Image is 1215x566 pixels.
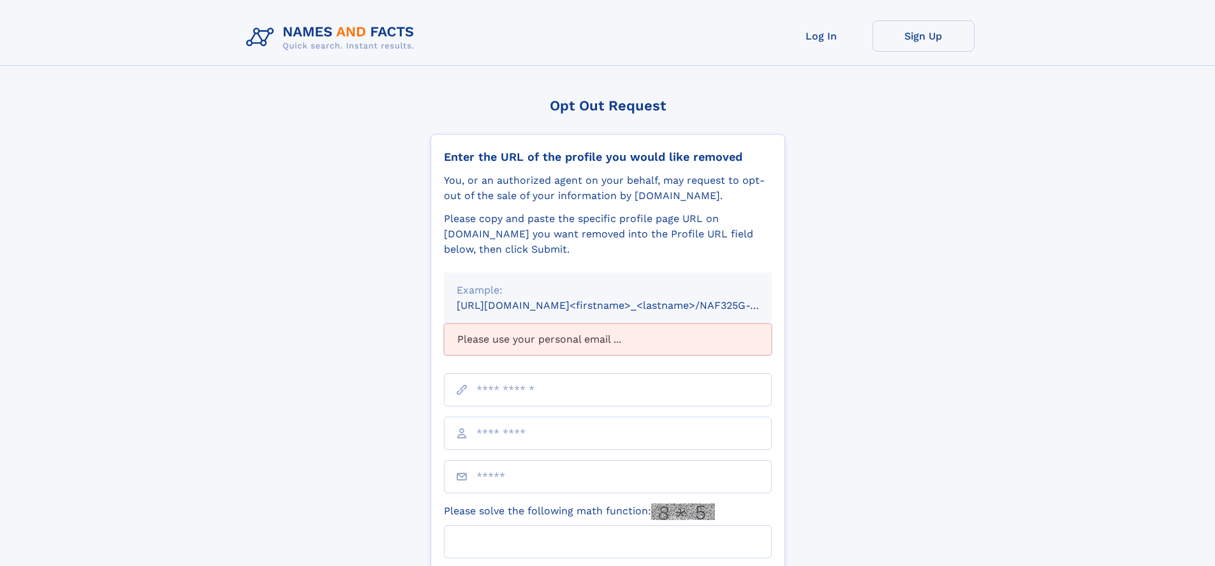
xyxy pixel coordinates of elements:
label: Please solve the following math function: [444,503,715,520]
img: Logo Names and Facts [241,20,425,55]
div: You, or an authorized agent on your behalf, may request to opt-out of the sale of your informatio... [444,173,772,204]
div: Example: [457,283,759,298]
small: [URL][DOMAIN_NAME]<firstname>_<lastname>/NAF325G-xxxxxxxx [457,299,796,311]
div: Enter the URL of the profile you would like removed [444,150,772,164]
a: Sign Up [873,20,975,52]
div: Please use your personal email ... [444,324,772,355]
a: Log In [770,20,873,52]
div: Please copy and paste the specific profile page URL on [DOMAIN_NAME] you want removed into the Pr... [444,211,772,257]
div: Opt Out Request [431,98,785,114]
